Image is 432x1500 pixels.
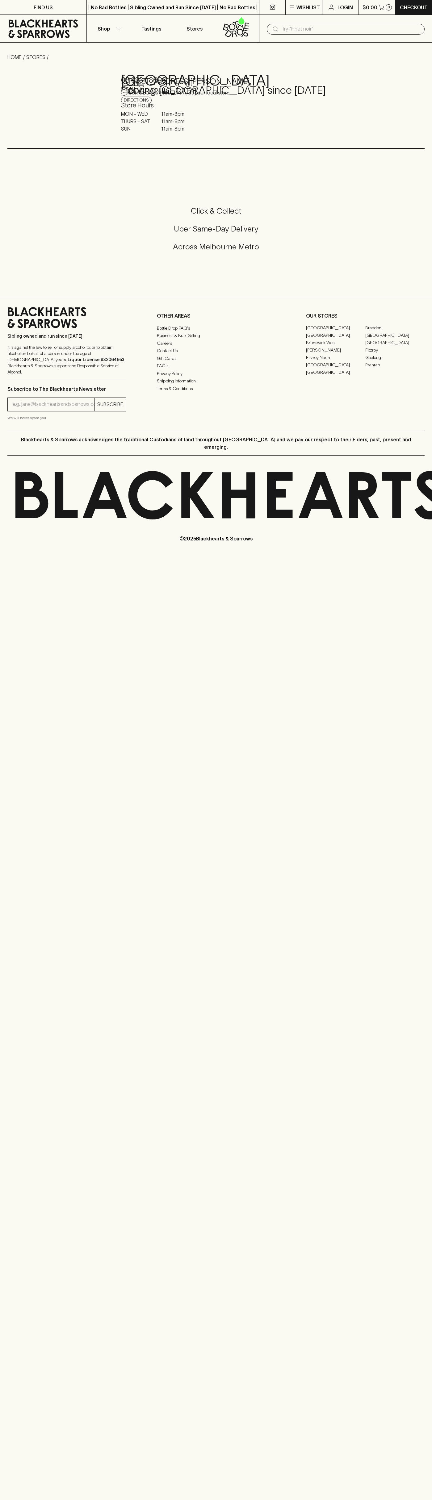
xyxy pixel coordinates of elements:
[365,361,425,369] a: Prahran
[306,332,365,339] a: [GEOGRAPHIC_DATA]
[12,399,94,409] input: e.g. jane@blackheartsandsparrows.com.au
[87,15,130,42] button: Shop
[365,332,425,339] a: [GEOGRAPHIC_DATA]
[7,344,126,375] p: It is against the law to sell or supply alcohol to, or to obtain alcohol on behalf of a person un...
[7,181,425,285] div: Call to action block
[388,6,390,9] p: 0
[338,4,353,11] p: Login
[306,361,365,369] a: [GEOGRAPHIC_DATA]
[157,324,275,332] a: Bottle Drop FAQ's
[157,362,275,370] a: FAQ's
[7,224,425,234] h5: Uber Same-Day Delivery
[7,333,126,339] p: Sibling owned and run since [DATE]
[306,312,425,319] p: OUR STORES
[7,415,126,421] p: We will never spam you
[306,324,365,332] a: [GEOGRAPHIC_DATA]
[7,54,22,60] a: HOME
[98,25,110,32] p: Shop
[141,25,161,32] p: Tastings
[157,332,275,340] a: Business & Bulk Gifting
[157,347,275,355] a: Contact Us
[365,354,425,361] a: Geelong
[130,15,173,42] a: Tastings
[157,385,275,392] a: Terms & Conditions
[173,15,216,42] a: Stores
[187,25,203,32] p: Stores
[34,4,53,11] p: FIND US
[95,398,126,411] button: SUBSCRIBE
[12,436,420,451] p: Blackhearts & Sparrows acknowledges the traditional Custodians of land throughout [GEOGRAPHIC_DAT...
[97,401,123,408] p: SUBSCRIBE
[157,355,275,362] a: Gift Cards
[306,369,365,376] a: [GEOGRAPHIC_DATA]
[306,354,365,361] a: Fitzroy North
[68,357,124,362] strong: Liquor License #32064953
[282,24,420,34] input: Try "Pinot noir"
[157,377,275,385] a: Shipping Information
[306,339,365,347] a: Brunswick West
[157,370,275,377] a: Privacy Policy
[7,206,425,216] h5: Click & Collect
[365,347,425,354] a: Fitzroy
[157,312,275,319] p: OTHER AREAS
[400,4,428,11] p: Checkout
[365,324,425,332] a: Braddon
[365,339,425,347] a: [GEOGRAPHIC_DATA]
[157,340,275,347] a: Careers
[363,4,377,11] p: $0.00
[306,347,365,354] a: [PERSON_NAME]
[296,4,320,11] p: Wishlist
[26,54,45,60] a: STORES
[7,242,425,252] h5: Across Melbourne Metro
[7,385,126,393] p: Subscribe to The Blackhearts Newsletter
